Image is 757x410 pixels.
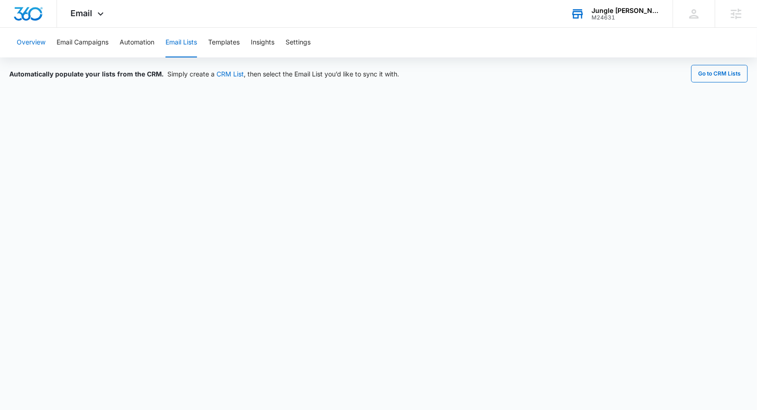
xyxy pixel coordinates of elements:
span: Email [71,8,93,18]
button: Settings [286,28,311,57]
button: Email Campaigns [57,28,108,57]
span: Automatically populate your lists from the CRM. [9,70,164,78]
button: Automation [120,28,154,57]
div: account name [592,7,659,14]
div: account id [592,14,659,21]
button: Go to CRM Lists [691,65,748,82]
button: Overview [17,28,45,57]
button: Insights [251,28,274,57]
button: Templates [208,28,240,57]
a: CRM List [216,70,244,78]
button: Email Lists [165,28,197,57]
div: Simply create a , then select the Email List you’d like to sync it with. [9,69,399,79]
